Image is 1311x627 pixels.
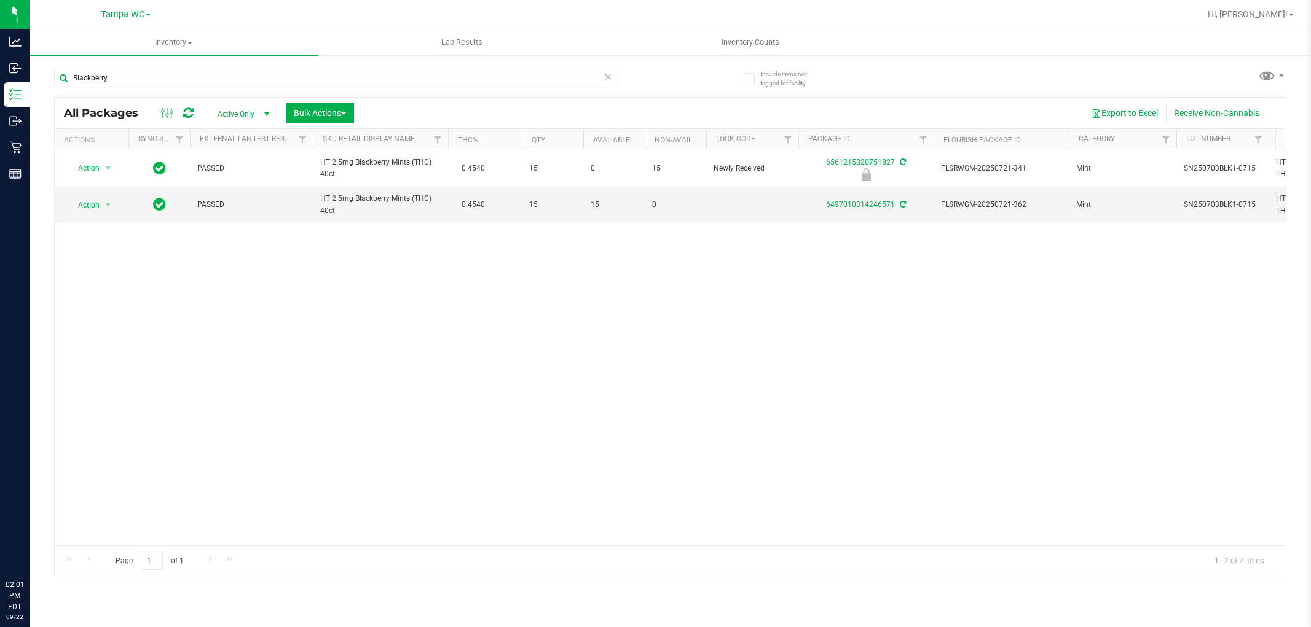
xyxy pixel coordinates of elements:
a: Filter [170,129,190,150]
span: All Packages [64,106,151,120]
span: 0 [591,163,637,174]
a: Flourish Package ID [943,136,1021,144]
a: Sku Retail Display Name [323,134,415,143]
span: Mint [1076,163,1169,174]
span: 15 [591,199,637,211]
p: 02:01 PM EDT [6,579,24,612]
span: Page of 1 [105,551,194,570]
a: Sync Status [138,134,186,143]
inline-svg: Inbound [9,62,22,74]
span: FLSRWGM-20250721-362 [941,199,1061,211]
a: Lock Code [716,134,755,143]
span: select [101,197,116,214]
a: 6561215820751827 [826,158,895,166]
p: 09/22 [6,612,24,621]
a: Filter [913,129,934,150]
a: Available [593,136,630,144]
span: HT 2.5mg Blackberry Mints (THC) 40ct [320,193,441,216]
iframe: Resource center [12,529,49,566]
a: External Lab Test Result [200,134,296,143]
span: Tampa WC [101,9,144,20]
span: Sync from Compliance System [898,200,906,209]
span: 0.4540 [455,160,491,177]
a: Filter [293,129,313,150]
a: Category [1079,134,1115,143]
span: Include items not tagged for facility [760,69,822,88]
span: 15 [652,163,699,174]
a: Lab Results [318,29,606,55]
a: 6497010314246571 [826,200,895,209]
inline-svg: Analytics [9,36,22,48]
inline-svg: Inventory [9,88,22,101]
a: THC% [458,136,478,144]
button: Bulk Actions [286,103,354,123]
span: In Sync [153,160,166,177]
span: PASSED [197,199,305,211]
span: 0.4540 [455,196,491,214]
span: select [101,160,116,177]
button: Receive Non-Cannabis [1166,103,1267,123]
a: Filter [778,129,798,150]
span: HT 2.5mg Blackberry Mints (THC) 40ct [320,157,441,180]
a: Inventory Counts [606,29,894,55]
span: Inventory Counts [705,37,796,48]
span: 15 [529,163,576,174]
span: SN250703BLK1-0715 [1184,199,1261,211]
a: Filter [1248,129,1269,150]
span: Clear [604,69,613,85]
span: Newly Received [714,163,791,174]
a: Lot Number [1186,134,1230,143]
a: Non-Available [655,136,709,144]
span: Action [67,197,100,214]
span: Hi, [PERSON_NAME]! [1208,9,1288,19]
span: Bulk Actions [294,108,346,118]
input: 1 [141,551,163,570]
a: Inventory [30,29,318,55]
span: 1 - 2 of 2 items [1205,551,1274,569]
div: Actions [64,136,124,144]
inline-svg: Retail [9,141,22,154]
a: Package ID [808,134,850,143]
span: SN250703BLK1-0715 [1184,163,1261,174]
span: Action [67,160,100,177]
a: Filter [428,129,448,150]
span: In Sync [153,196,166,213]
span: Sync from Compliance System [898,158,906,166]
span: Lab Results [425,37,499,48]
span: 15 [529,199,576,211]
input: Search Package ID, Item Name, SKU, Lot or Part Number... [54,69,618,87]
inline-svg: Outbound [9,115,22,127]
a: Qty [532,136,545,144]
span: Inventory [30,37,318,48]
span: PASSED [197,163,305,174]
button: Export to Excel [1084,103,1166,123]
span: FLSRWGM-20250721-341 [941,163,1061,174]
a: Filter [1156,129,1176,150]
span: 0 [652,199,699,211]
span: Mint [1076,199,1169,211]
div: Newly Received [797,168,935,181]
inline-svg: Reports [9,168,22,180]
